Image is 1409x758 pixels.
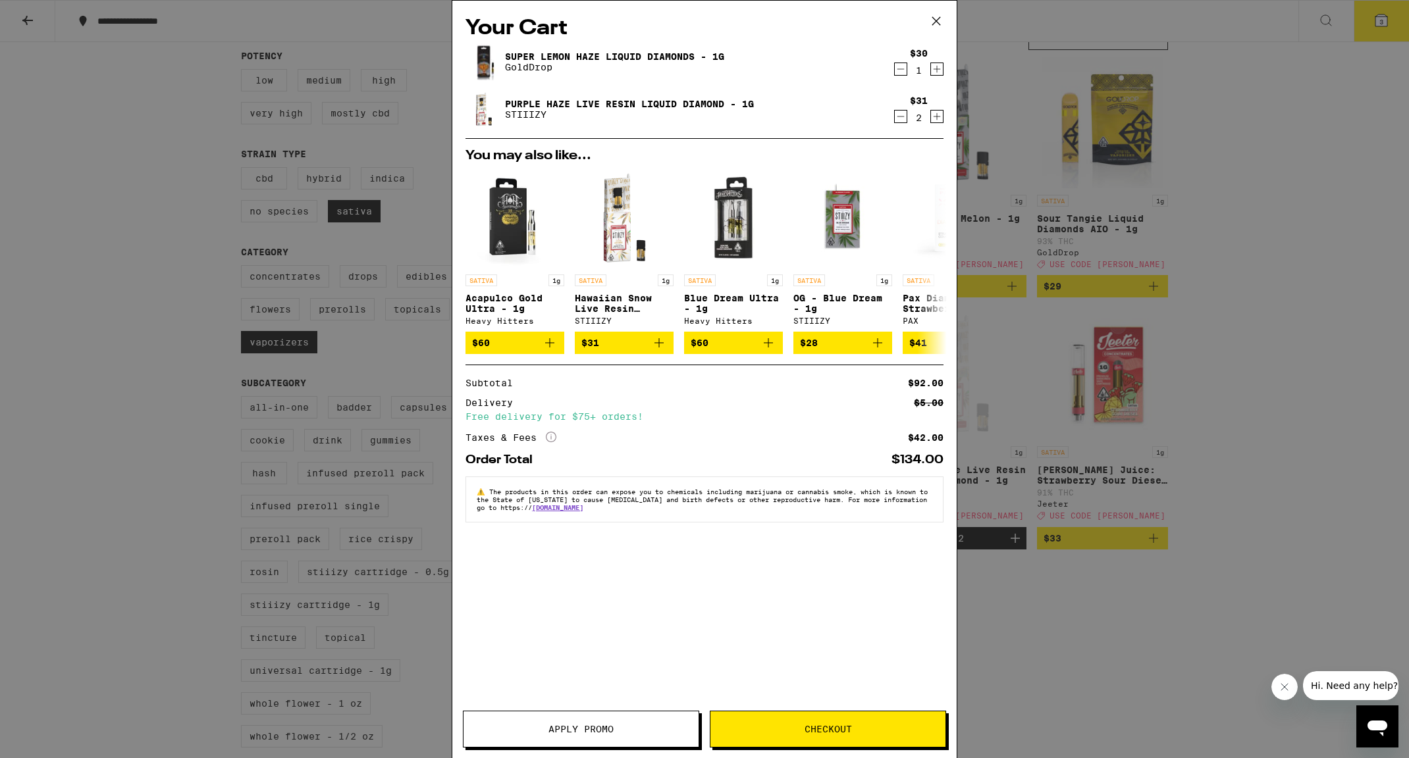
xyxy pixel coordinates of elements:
[891,454,944,466] div: $134.00
[465,42,502,82] img: Super Lemon Haze Liquid Diamonds - 1g
[684,332,783,354] button: Add to bag
[575,169,674,332] a: Open page for Hawaiian Snow Live Resin Liquid Diamonds - 1g from STIIIZY
[876,274,892,286] p: 1g
[903,169,1001,332] a: Open page for Pax Diamonds: Strawberry Cough - 1g from PAX
[465,274,497,286] p: SATIVA
[575,316,674,325] div: STIIIZY
[477,488,928,511] span: The products in this order can expose you to chemicals including marijuana or cannabis smoke, whi...
[793,316,892,325] div: STIIIZY
[910,48,928,59] div: $30
[575,169,674,268] img: STIIIZY - Hawaiian Snow Live Resin Liquid Diamonds - 1g
[903,293,1001,314] p: Pax Diamonds: Strawberry Cough - 1g
[914,398,944,407] div: $5.00
[684,169,783,332] a: Open page for Blue Dream Ultra - 1g from Heavy Hitters
[903,316,1001,325] div: PAX
[894,110,907,123] button: Decrement
[710,711,946,747] button: Checkout
[505,99,754,109] a: Purple Haze Live Resin Liquid Diamond - 1g
[575,293,674,314] p: Hawaiian Snow Live Resin Liquid Diamonds - 1g
[1356,705,1398,747] iframe: Button to launch messaging window
[465,454,542,466] div: Order Total
[505,109,754,120] p: STIIIZY
[908,433,944,442] div: $42.00
[505,51,724,62] a: Super Lemon Haze Liquid Diamonds - 1g
[548,724,614,734] span: Apply Promo
[1271,674,1298,700] iframe: Close message
[465,293,564,314] p: Acapulco Gold Ultra - 1g
[930,63,944,76] button: Increment
[903,169,1001,268] img: PAX - Pax Diamonds: Strawberry Cough - 1g
[793,332,892,354] button: Add to bag
[910,95,928,106] div: $31
[800,338,818,348] span: $28
[684,274,716,286] p: SATIVA
[909,338,927,348] span: $41
[465,149,944,163] h2: You may also like...
[505,62,724,72] p: GoldDrop
[465,412,944,421] div: Free delivery for $75+ orders!
[465,169,564,268] img: Heavy Hitters - Acapulco Gold Ultra - 1g
[805,724,852,734] span: Checkout
[903,274,934,286] p: SATIVA
[908,378,944,388] div: $92.00
[575,332,674,354] button: Add to bag
[472,338,490,348] span: $60
[903,332,1001,354] button: Add to bag
[793,169,892,268] img: STIIIZY - OG - Blue Dream - 1g
[684,293,783,314] p: Blue Dream Ultra - 1g
[767,274,783,286] p: 1g
[465,432,556,443] div: Taxes & Fees
[465,332,564,354] button: Add to bag
[793,293,892,314] p: OG - Blue Dream - 1g
[575,274,606,286] p: SATIVA
[581,338,599,348] span: $31
[548,274,564,286] p: 1g
[465,91,502,128] img: Purple Haze Live Resin Liquid Diamond - 1g
[465,169,564,332] a: Open page for Acapulco Gold Ultra - 1g from Heavy Hitters
[894,63,907,76] button: Decrement
[910,113,928,123] div: 2
[910,65,928,76] div: 1
[477,488,489,495] span: ⚠️
[684,316,783,325] div: Heavy Hitters
[465,398,522,407] div: Delivery
[793,274,825,286] p: SATIVA
[658,274,674,286] p: 1g
[691,338,708,348] span: $60
[463,711,699,747] button: Apply Promo
[465,378,522,388] div: Subtotal
[532,503,583,511] a: [DOMAIN_NAME]
[1303,671,1398,700] iframe: Message from company
[684,169,783,268] img: Heavy Hitters - Blue Dream Ultra - 1g
[465,316,564,325] div: Heavy Hitters
[793,169,892,332] a: Open page for OG - Blue Dream - 1g from STIIIZY
[930,110,944,123] button: Increment
[465,14,944,43] h2: Your Cart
